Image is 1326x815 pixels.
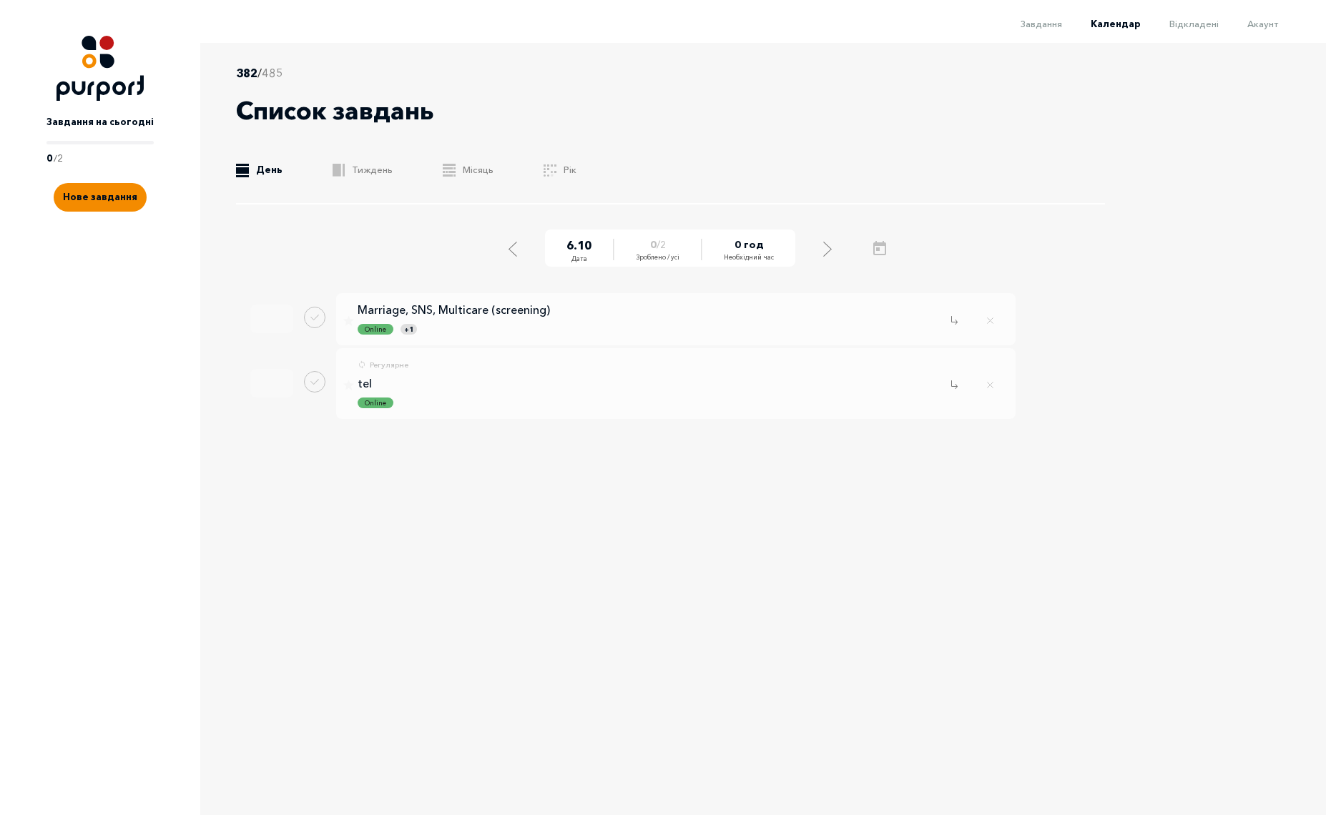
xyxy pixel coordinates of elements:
[650,238,657,251] span: 0
[365,325,386,335] p: Online
[817,237,838,259] button: Select next day
[358,377,372,390] p: tel
[502,237,524,259] button: Select previous day
[257,66,262,80] span: /
[63,191,137,202] span: Нове завдання
[724,252,774,262] span: Необхідний час
[57,152,63,166] p: 2
[46,115,154,129] p: Завдання на сьогодні
[358,359,408,375] a: Регулярне
[660,238,666,251] span: 2
[1091,18,1141,29] span: Календар
[365,398,386,408] p: Online
[1062,18,1141,29] a: Календар
[262,66,283,80] span: 485
[944,372,966,394] button: Close popup
[980,308,1001,330] button: Remove task
[358,377,487,390] a: tel
[370,359,408,371] p: Регулярне
[57,36,144,101] img: Logo icon
[867,229,893,267] button: Open calendar
[236,66,257,80] span: 382
[358,304,550,317] a: Marriage, SNS, Multicare (screening)
[992,18,1062,29] a: Завдання
[735,237,764,252] span: 0 год
[544,163,576,177] a: Рік
[571,254,587,264] span: Дата
[443,163,493,177] a: Місяць
[1021,18,1062,29] span: Завдання
[236,163,283,177] a: День
[236,92,434,130] p: Список завдань
[304,307,325,328] button: Done task
[333,163,393,177] a: Тиждень
[636,252,679,262] span: Зроблено / усі
[401,324,417,335] div: + 1
[54,152,57,166] p: /
[566,237,591,254] span: 6 . 10
[46,101,154,165] a: Завдання на сьогодні0/2
[1219,18,1278,29] a: Акаунт
[54,165,147,212] a: Create new task
[1247,18,1278,29] span: Акаунт
[944,308,966,330] button: Close popup
[1141,18,1219,29] a: Відкладені
[980,372,1001,394] button: Remove task
[54,183,147,212] button: Create new task
[657,238,660,251] span: /
[46,152,52,166] p: 0
[304,371,325,392] button: Done task
[1169,18,1219,29] span: Відкладені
